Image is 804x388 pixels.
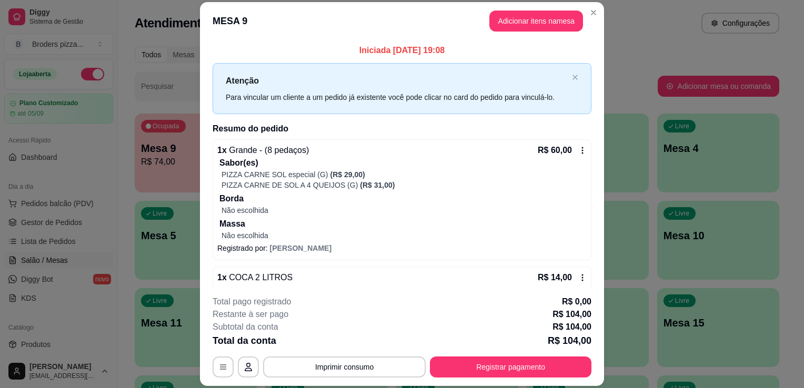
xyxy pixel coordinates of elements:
[219,157,587,169] p: Sabor(es)
[213,295,291,308] p: Total pago registrado
[217,243,587,253] p: Registrado por:
[226,74,568,87] p: Atenção
[222,230,587,241] p: Não escolhida
[538,271,572,284] p: R$ 14,00
[330,169,365,180] p: (R$ 29,00)
[217,286,587,297] p: Registrado por:
[222,169,328,180] p: PIZZA CARNE SOL especial (G)
[585,4,602,21] button: Close
[552,308,591,321] p: R$ 104,00
[213,308,288,321] p: Restante à ser pago
[217,271,293,284] p: 1 x
[213,122,591,135] h2: Resumo do pedido
[219,192,587,205] p: Borda
[360,180,395,190] p: (R$ 31,00)
[227,273,293,282] span: COCA 2 LITROS
[213,333,276,348] p: Total da conta
[219,218,587,230] p: Massa
[489,11,583,32] button: Adicionar itens namesa
[263,356,426,377] button: Imprimir consumo
[213,321,278,333] p: Subtotal da conta
[226,91,568,103] div: Para vincular um cliente a um pedido já existente você pode clicar no card do pedido para vinculá...
[562,295,591,308] p: R$ 0,00
[548,333,591,348] p: R$ 104,00
[227,146,309,155] span: Grande - (8 pedaços)
[213,44,591,57] p: Iniciada [DATE] 19:08
[222,205,587,216] p: Não escolhida
[572,74,578,80] span: close
[572,74,578,81] button: close
[538,144,572,157] p: R$ 60,00
[217,144,309,157] p: 1 x
[200,2,604,40] header: MESA 9
[552,321,591,333] p: R$ 104,00
[270,244,331,252] span: [PERSON_NAME]
[222,180,358,190] p: PIZZA CARNE DE SOL A 4 QUEIJOS (G)
[430,356,591,377] button: Registrar pagamento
